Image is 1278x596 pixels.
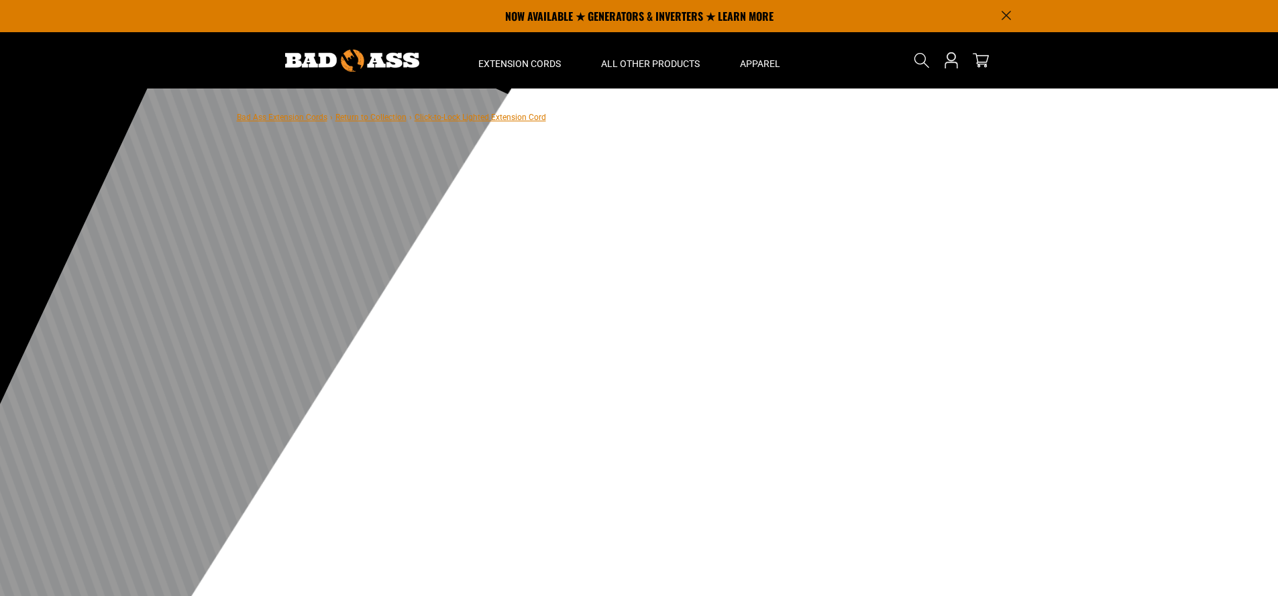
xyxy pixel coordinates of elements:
[237,109,546,125] nav: breadcrumbs
[601,58,700,70] span: All Other Products
[415,113,546,122] span: Click-to-Lock Lighted Extension Cord
[720,32,800,88] summary: Apparel
[330,113,333,122] span: ›
[911,50,933,71] summary: Search
[740,58,780,70] span: Apparel
[478,58,561,70] span: Extension Cords
[237,113,327,122] a: Bad Ass Extension Cords
[335,113,407,122] a: Return to Collection
[285,50,419,72] img: Bad Ass Extension Cords
[409,113,412,122] span: ›
[581,32,720,88] summary: All Other Products
[458,32,581,88] summary: Extension Cords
